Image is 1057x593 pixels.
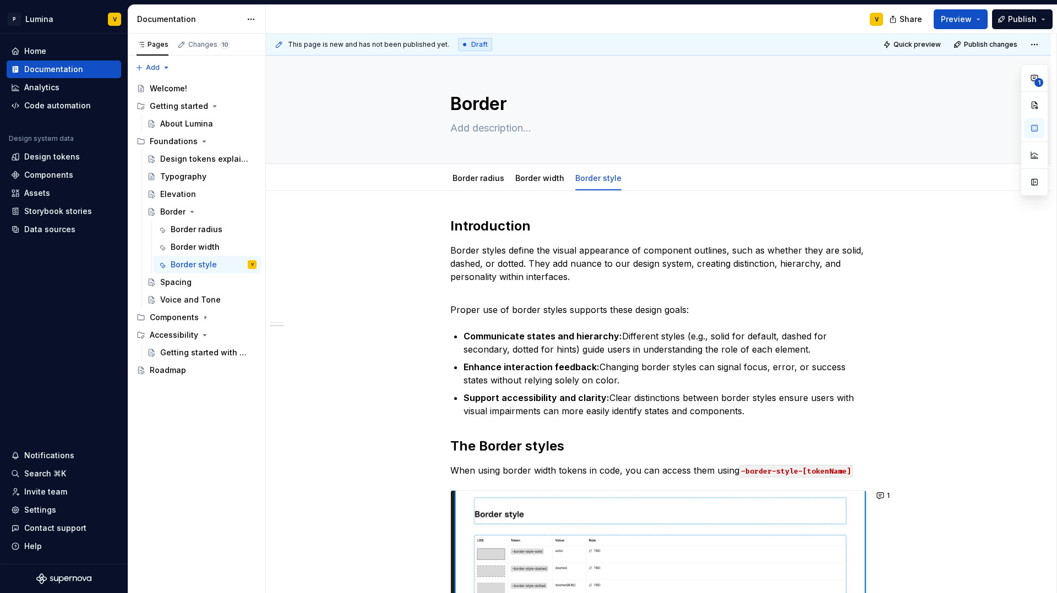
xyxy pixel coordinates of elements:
div: Design tokens [24,151,80,162]
div: Help [24,541,42,552]
a: Documentation [7,61,121,78]
div: Components [150,312,199,323]
div: Typography [160,171,206,182]
div: Notifications [24,450,74,461]
p: Proper use of border styles supports these design goals: [450,290,867,316]
div: Roadmap [150,365,186,376]
strong: Support accessibility and clarity: [464,392,609,403]
div: Pages [137,40,168,49]
p: When using border width tokens in code, you can access them using [450,464,867,477]
span: Share [900,14,922,25]
button: Share [884,9,929,29]
a: Voice and Tone [143,291,261,309]
div: Invite team [24,486,67,497]
code: -border-style-[tokenName] [739,465,853,477]
a: Home [7,42,121,60]
div: Border radius [448,166,509,189]
div: Contact support [24,523,86,534]
div: Page tree [132,80,261,379]
div: Border width [171,241,220,252]
div: Spacing [160,277,192,288]
button: Search ⌘K [7,465,121,482]
div: Changes [188,40,230,49]
div: Settings [24,504,56,515]
p: Border styles define the visual appearance of component outlines, such as whether they are solid,... [450,244,867,283]
svg: Supernova Logo [36,573,91,584]
span: Publish changes [964,40,1017,49]
strong: Introduction [450,218,531,234]
a: Border width [153,238,261,256]
div: Border style [171,259,217,270]
a: Getting started with accessibility [143,344,261,361]
a: Border radius [153,221,261,238]
button: Contact support [7,519,121,537]
p: Clear distinctions between border styles ensure users with visual impairments can more easily ide... [464,391,867,418]
div: Getting started [150,101,208,112]
div: V [875,15,879,24]
div: Foundations [132,133,261,150]
div: Documentation [24,64,83,75]
span: 1 [887,491,890,500]
div: V [113,15,117,24]
strong: Enhance interaction feedback: [464,361,600,372]
a: Analytics [7,79,121,96]
div: Lumina [25,14,53,25]
div: P [8,13,21,26]
a: Components [7,166,121,184]
span: Preview [941,14,972,25]
div: Documentation [137,14,241,25]
a: Storybook stories [7,202,121,220]
div: Border style [571,166,626,189]
a: Border radius [453,173,504,183]
a: Design tokens [7,148,121,166]
a: Border width [515,173,564,183]
span: Draft [471,40,488,49]
button: Publish [992,9,1053,29]
div: Border [160,206,186,217]
h2: The Border styles [450,437,867,455]
strong: Communicate states and hierarchy: [464,331,622,342]
a: Roadmap [132,361,261,379]
span: Quick preview [893,40,941,49]
a: Border styleV [153,256,261,273]
a: Settings [7,501,121,519]
div: V [251,259,254,270]
div: Code automation [24,100,91,111]
div: Accessibility [150,330,198,341]
div: Voice and Tone [160,294,221,305]
button: Quick preview [880,37,946,52]
a: Code automation [7,97,121,114]
button: Notifications [7,447,121,464]
a: Typography [143,168,261,185]
div: Border radius [171,224,222,235]
a: Border [143,203,261,221]
button: PLuminaV [2,7,126,31]
div: About Lumina [160,118,213,129]
button: Preview [934,9,988,29]
div: Components [132,309,261,326]
a: Spacing [143,273,261,291]
span: 10 [220,40,230,49]
div: Elevation [160,189,196,200]
button: 1 [873,488,895,503]
a: Welcome! [132,80,261,97]
div: Accessibility [132,326,261,344]
div: Components [24,169,73,180]
div: Data sources [24,224,75,235]
a: Design tokens explained [143,150,261,168]
div: Design tokens explained [160,153,251,164]
div: Design system data [9,134,74,143]
a: About Lumina [143,115,261,133]
span: Publish [1008,14,1037,25]
div: Foundations [150,136,198,147]
a: Data sources [7,221,121,238]
div: Getting started [132,97,261,115]
div: Welcome! [150,83,187,94]
span: This page is new and has not been published yet. [288,40,449,49]
button: Add [132,60,173,75]
div: Storybook stories [24,206,92,217]
a: Invite team [7,483,121,501]
a: Border style [575,173,622,183]
textarea: Border [448,91,864,117]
